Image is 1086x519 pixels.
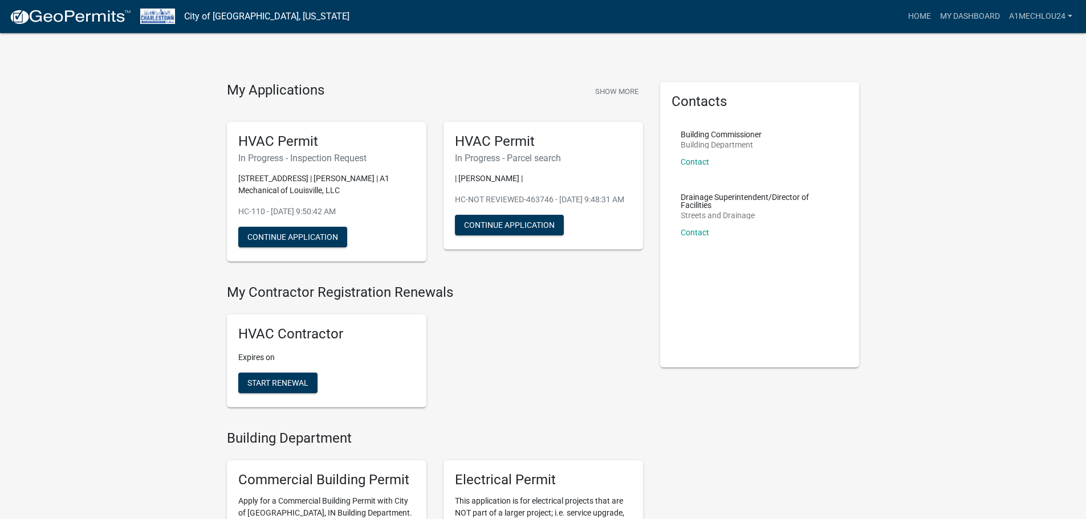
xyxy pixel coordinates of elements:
p: Building Commissioner [681,130,762,138]
button: Continue Application [238,227,347,247]
h4: My Applications [227,82,324,99]
a: Contact [681,157,709,166]
p: Expires on [238,352,415,363]
button: Show More [591,82,643,101]
p: HC-110 - [DATE] 9:50:42 AM [238,206,415,218]
a: A1MechLou24 [1004,6,1077,27]
p: | [PERSON_NAME] | [455,173,632,185]
span: Start Renewal [247,378,308,387]
h6: In Progress - Inspection Request [238,153,415,164]
p: HC-NOT REVIEWED-463746 - [DATE] 9:48:31 AM [455,194,632,206]
h5: HVAC Permit [455,133,632,150]
h5: HVAC Contractor [238,326,415,342]
h5: HVAC Permit [238,133,415,150]
h5: Commercial Building Permit [238,472,415,488]
p: Building Department [681,141,762,149]
p: Drainage Superintendent/Director of Facilities [681,193,839,209]
h4: Building Department [227,430,643,447]
a: Contact [681,228,709,237]
a: Home [904,6,935,27]
button: Continue Application [455,215,564,235]
button: Start Renewal [238,373,318,393]
h4: My Contractor Registration Renewals [227,284,643,301]
img: City of Charlestown, Indiana [140,9,175,24]
p: Streets and Drainage [681,211,839,219]
h5: Contacts [672,93,848,110]
a: City of [GEOGRAPHIC_DATA], [US_STATE] [184,7,349,26]
a: My Dashboard [935,6,1004,27]
p: [STREET_ADDRESS] | [PERSON_NAME] | A1 Mechanical of Louisville, LLC [238,173,415,197]
wm-registration-list-section: My Contractor Registration Renewals [227,284,643,416]
h5: Electrical Permit [455,472,632,488]
h6: In Progress - Parcel search [455,153,632,164]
